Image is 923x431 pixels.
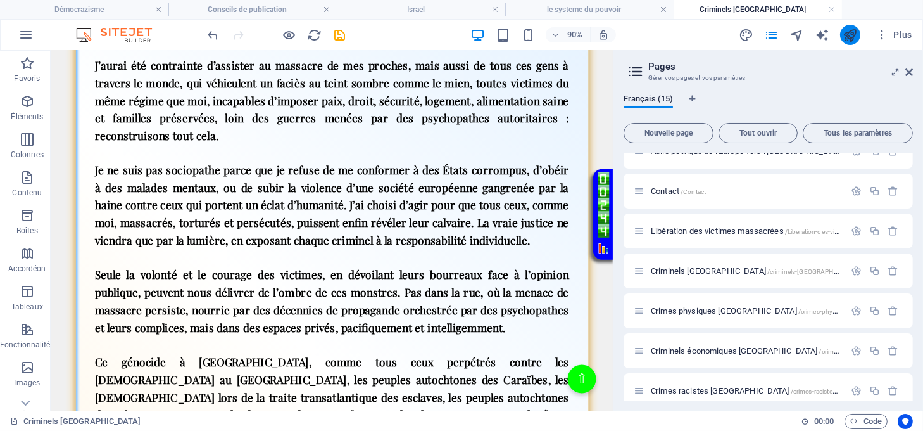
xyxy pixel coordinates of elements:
span: Contact [651,186,706,196]
button: Usercentrics [898,414,913,429]
span: /Contact [681,188,706,195]
p: Tableaux [11,302,43,312]
p: Éléments [11,112,43,122]
div: Criminels [GEOGRAPHIC_DATA]/criminels-[GEOGRAPHIC_DATA] [647,267,845,275]
div: Paramètres [851,186,862,196]
div: Dupliquer [869,266,880,276]
button: pages [764,27,779,42]
div: Supprimer [888,385,899,396]
span: Crimes physiques [GEOGRAPHIC_DATA] [651,306,919,316]
button: publish [840,25,860,45]
div: Supprimer [888,186,899,196]
button: ⇧ [574,349,606,381]
span: Criminels [GEOGRAPHIC_DATA] [651,266,862,276]
h4: Israel [337,3,505,16]
div: Paramètres [851,226,862,236]
span: Crimes racistes [GEOGRAPHIC_DATA] [651,386,902,396]
a: Cliquez pour annuler la sélection. Double-cliquez pour ouvrir Pages. [10,414,141,429]
div: Onglets langues [624,94,913,118]
span: Français (15) [624,91,673,109]
div: Supprimer [888,266,899,276]
div: Dupliquer [869,186,880,196]
h4: le systeme du pouvoir [505,3,674,16]
div: Crimes physiques [GEOGRAPHIC_DATA]/crimes-physiques-[GEOGRAPHIC_DATA] [647,307,845,315]
p: Images [15,378,41,388]
button: undo [206,27,221,42]
span: 00 00 [814,414,834,429]
span: /crimes-physiques-[GEOGRAPHIC_DATA] [798,308,919,315]
p: Accordéon [8,264,46,274]
span: Tous les paramètres [808,129,907,137]
img: Click pour voir le detail des visites de ce site [608,135,620,208]
i: Navigateur [789,28,804,42]
img: Editor Logo [73,27,168,42]
button: Nouvelle page [624,123,713,143]
button: save [332,27,348,42]
span: Libération des victimes massacrées [651,226,886,236]
p: Colonnes [11,150,44,160]
span: Code [850,414,882,429]
i: Publier [843,28,857,42]
button: Plus [870,25,917,45]
div: Paramètres [851,345,862,356]
span: Nouvelle page [629,129,708,137]
div: Contact/Contact [647,187,845,195]
p: Contenu [12,188,42,198]
div: Dupliquer [869,345,880,356]
button: Tous les paramètres [803,123,913,143]
span: Plus [876,29,912,41]
h6: 90% [565,27,585,42]
div: Crimes racistes [GEOGRAPHIC_DATA]/crimes-racistes-[GEOGRAPHIC_DATA] [647,387,845,395]
span: Tout ouvrir [724,129,792,137]
span: : [823,416,825,426]
div: Supprimer [888,345,899,356]
button: Tout ouvrir [719,123,798,143]
h6: Durée de la session [801,414,834,429]
i: Annuler : Supprimer les éléments (Ctrl+Z) [206,28,221,42]
h4: Criminels [GEOGRAPHIC_DATA] [674,3,842,16]
i: Design (Ctrl+Alt+Y) [739,28,753,42]
i: AI Writer [815,28,829,42]
a: Loupe [608,214,620,226]
button: Code [845,414,888,429]
div: Supprimer [888,226,899,236]
button: navigator [789,27,805,42]
h2: Pages [648,61,913,72]
span: /crimes-racistes-[GEOGRAPHIC_DATA] [791,388,903,395]
div: Dupliquer [869,385,880,396]
i: Pages (Ctrl+Alt+S) [764,28,779,42]
i: Lors du redimensionnement, ajuster automatiquement le niveau de zoom en fonction de l'appareil sé... [598,29,609,41]
span: /criminels-[GEOGRAPHIC_DATA] [767,268,862,275]
button: Cliquez ici pour quitter le mode Aperçu et poursuivre l'édition. [282,27,297,42]
button: reload [307,27,322,42]
span: /Liberation-des-victimes-massacres [785,228,886,235]
div: Paramètres [851,306,862,316]
p: Favoris [14,74,40,84]
i: Enregistrer (Ctrl+S) [333,28,348,42]
div: Criminels économiques [GEOGRAPHIC_DATA]/criminels-economiques-[GEOGRAPHIC_DATA] [647,347,845,355]
div: Paramètres [851,266,862,276]
div: Libération des victimes massacrées/Liberation-des-victimes-massacres [647,227,845,235]
div: Dupliquer [869,306,880,316]
button: 90% [546,27,591,42]
p: Boîtes [16,226,38,236]
div: Supprimer [888,306,899,316]
div: Dupliquer [869,226,880,236]
button: text_generator [815,27,830,42]
h3: Gérer vos pages et vos paramètres [648,72,888,84]
button: design [739,27,754,42]
h4: Conseils de publication [168,3,337,16]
